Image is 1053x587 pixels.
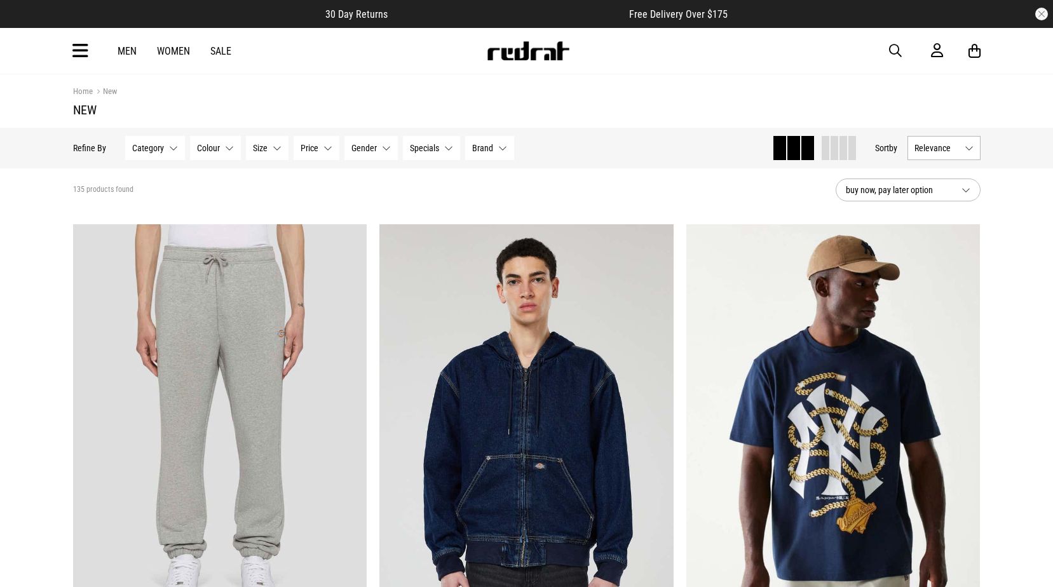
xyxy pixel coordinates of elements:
[253,143,268,153] span: Size
[629,8,728,20] span: Free Delivery Over $175
[472,143,493,153] span: Brand
[889,143,897,153] span: by
[294,136,339,160] button: Price
[907,136,981,160] button: Relevance
[73,102,981,118] h1: New
[413,8,604,20] iframe: Customer reviews powered by Trustpilot
[73,143,106,153] p: Refine By
[403,136,460,160] button: Specials
[246,136,289,160] button: Size
[465,136,514,160] button: Brand
[132,143,164,153] span: Category
[301,143,318,153] span: Price
[410,143,439,153] span: Specials
[486,41,570,60] img: Redrat logo
[157,45,190,57] a: Women
[93,86,117,98] a: New
[210,45,231,57] a: Sale
[190,136,241,160] button: Colour
[351,143,377,153] span: Gender
[914,143,960,153] span: Relevance
[73,185,133,195] span: 135 products found
[325,8,388,20] span: 30 Day Returns
[197,143,220,153] span: Colour
[836,179,981,201] button: buy now, pay later option
[125,136,185,160] button: Category
[846,182,951,198] span: buy now, pay later option
[344,136,398,160] button: Gender
[118,45,137,57] a: Men
[875,140,897,156] button: Sortby
[73,86,93,96] a: Home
